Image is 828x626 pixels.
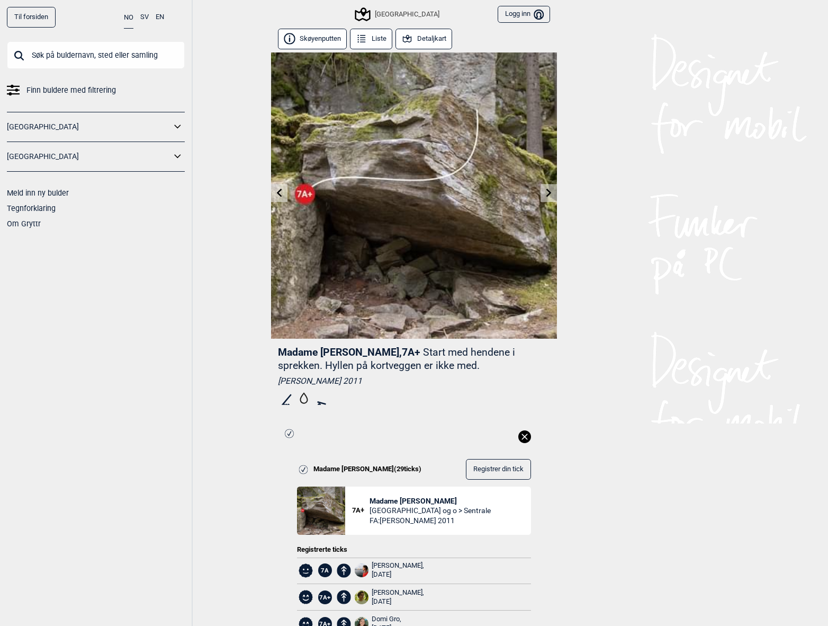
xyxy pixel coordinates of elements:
[350,29,392,49] button: Liste
[297,487,345,535] img: Madame Forte 200422
[498,6,550,23] button: Logg inn
[278,376,550,386] div: [PERSON_NAME] 2011
[7,219,41,228] a: Om Gryttr
[278,346,515,372] p: Start med hendene i sprekken. Hyllen på kortveggen er ikke med.
[352,506,370,515] span: 7A+
[395,29,452,49] button: Detaljkart
[313,465,421,474] span: Madame [PERSON_NAME] ( 29 ticks)
[7,189,69,197] a: Meld inn ny bulder
[372,570,424,579] div: [DATE]
[355,588,425,606] a: DSCF0404[PERSON_NAME], [DATE]
[297,545,531,554] div: Registrerte ticks
[7,7,56,28] a: Til forsiden
[473,465,524,473] span: Registrer din tick
[318,563,332,577] span: 7A
[370,506,491,515] span: [GEOGRAPHIC_DATA] og o > Sentrale
[278,29,347,49] button: Skøyenputten
[7,119,171,135] a: [GEOGRAPHIC_DATA]
[372,588,424,606] div: [PERSON_NAME],
[318,590,332,604] span: 7A+
[355,590,368,604] img: DSCF0404
[466,459,531,480] button: Registrer din tick
[271,52,557,339] img: Madame Forte 200422
[356,8,439,21] div: [GEOGRAPHIC_DATA]
[26,83,116,98] span: Finn buldere med filtrering
[372,597,424,606] div: [DATE]
[7,204,56,213] a: Tegnforklaring
[7,41,185,69] input: Søk på buldernavn, sted eller samling
[370,496,491,506] span: Madame [PERSON_NAME]
[355,563,368,577] img: 96237517 3053624591380607 2383231920386342912 n
[140,7,149,28] button: SV
[124,7,133,29] button: NO
[278,346,420,358] span: Madame [PERSON_NAME] , 7A+
[7,149,171,164] a: [GEOGRAPHIC_DATA]
[372,561,424,579] div: [PERSON_NAME],
[7,83,185,98] a: Finn buldere med filtrering
[156,7,164,28] button: EN
[370,516,491,525] span: FA: [PERSON_NAME] 2011
[355,561,425,579] a: 96237517 3053624591380607 2383231920386342912 n[PERSON_NAME], [DATE]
